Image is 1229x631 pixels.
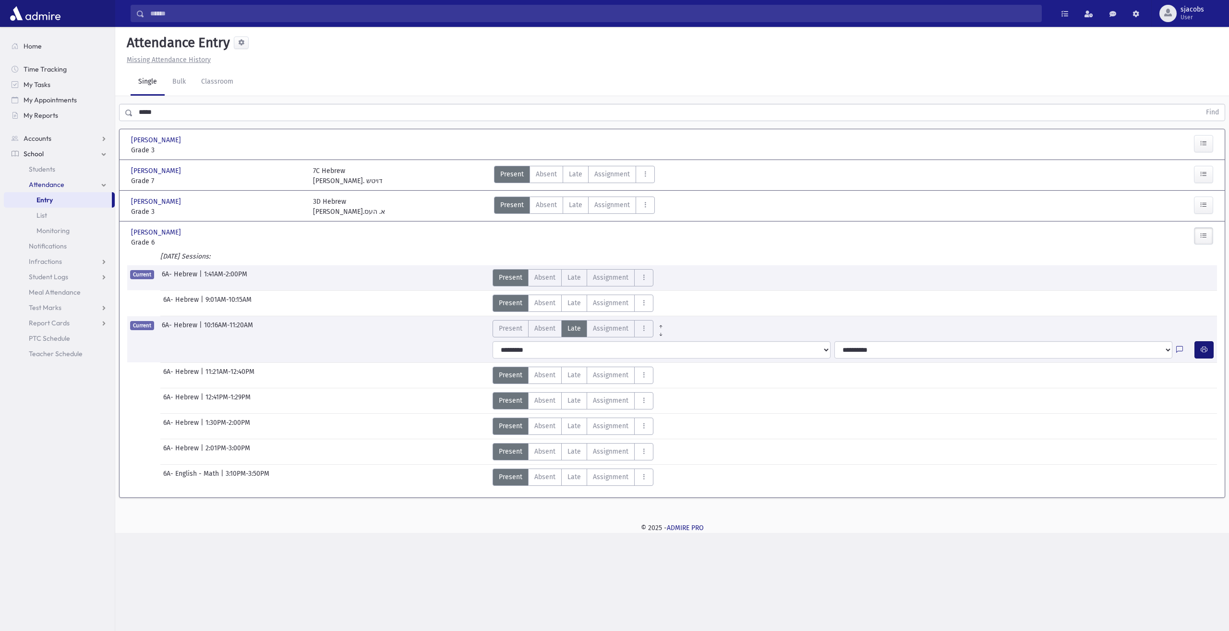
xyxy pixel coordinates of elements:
[493,443,653,460] div: AttTypes
[24,42,42,50] span: Home
[567,272,581,283] span: Late
[226,469,269,486] span: 3:10PM-3:50PM
[193,69,241,96] a: Classroom
[29,272,68,281] span: Student Logs
[534,272,555,283] span: Absent
[534,396,555,406] span: Absent
[163,392,201,409] span: 6A- Hebrew
[499,396,522,406] span: Present
[163,443,201,460] span: 6A- Hebrew
[567,323,581,334] span: Late
[493,418,653,435] div: AttTypes
[131,69,165,96] a: Single
[4,208,115,223] a: List
[534,472,555,482] span: Absent
[1181,6,1204,13] span: sjacobs
[4,108,115,123] a: My Reports
[593,421,628,431] span: Assignment
[131,237,303,247] span: Grade 6
[567,446,581,457] span: Late
[205,367,254,384] span: 11:21AM-12:40PM
[24,96,77,104] span: My Appointments
[653,328,668,335] a: All Later
[499,421,522,431] span: Present
[24,65,67,74] span: Time Tracking
[593,472,628,482] span: Assignment
[123,35,230,51] h5: Attendance Entry
[4,223,115,238] a: Monitoring
[4,146,115,161] a: School
[4,254,115,269] a: Infractions
[4,161,115,177] a: Students
[534,370,555,380] span: Absent
[4,315,115,331] a: Report Cards
[204,320,253,337] span: 10:16AM-11:20AM
[201,443,205,460] span: |
[205,443,250,460] span: 2:01PM-3:00PM
[313,197,385,217] div: 3D Hebrew [PERSON_NAME].א. העס
[8,4,63,23] img: AdmirePro
[536,200,557,210] span: Absent
[499,298,522,308] span: Present
[594,200,630,210] span: Assignment
[4,92,115,108] a: My Appointments
[201,295,205,312] span: |
[163,295,201,312] span: 6A- Hebrew
[4,269,115,285] a: Student Logs
[4,285,115,300] a: Meal Attendance
[593,298,628,308] span: Assignment
[29,319,70,327] span: Report Cards
[493,392,653,409] div: AttTypes
[24,111,58,120] span: My Reports
[29,180,64,189] span: Attendance
[567,421,581,431] span: Late
[24,80,50,89] span: My Tasks
[131,227,183,237] span: [PERSON_NAME]
[593,396,628,406] span: Assignment
[1200,104,1225,121] button: Find
[499,446,522,457] span: Present
[4,62,115,77] a: Time Tracking
[160,252,210,260] i: [DATE] Sessions:
[493,367,653,384] div: AttTypes
[569,169,582,179] span: Late
[24,134,51,143] span: Accounts
[201,392,205,409] span: |
[123,56,211,64] a: Missing Attendance History
[567,396,581,406] span: Late
[131,523,1214,533] div: © 2025 -
[29,349,83,358] span: Teacher Schedule
[201,418,205,435] span: |
[536,169,557,179] span: Absent
[4,177,115,192] a: Attendance
[162,269,199,286] span: 6A- Hebrew
[163,469,221,486] span: 6A- English - Math
[131,166,183,176] span: [PERSON_NAME]
[499,323,522,334] span: Present
[163,418,201,435] span: 6A- Hebrew
[24,149,44,158] span: School
[534,421,555,431] span: Absent
[4,192,112,208] a: Entry
[36,211,47,220] span: List
[162,320,199,337] span: 6A- Hebrew
[593,446,628,457] span: Assignment
[567,472,581,482] span: Late
[205,392,251,409] span: 12:41PM-1:29PM
[534,446,555,457] span: Absent
[205,418,250,435] span: 1:30PM-2:00PM
[493,469,653,486] div: AttTypes
[493,295,653,312] div: AttTypes
[36,196,53,204] span: Entry
[36,226,70,235] span: Monitoring
[313,166,383,186] div: 7C Hebrew [PERSON_NAME]. דויטש
[4,77,115,92] a: My Tasks
[500,169,524,179] span: Present
[131,176,303,186] span: Grade 7
[493,269,653,286] div: AttTypes
[165,69,193,96] a: Bulk
[127,56,211,64] u: Missing Attendance History
[163,367,201,384] span: 6A- Hebrew
[131,207,303,217] span: Grade 3
[593,370,628,380] span: Assignment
